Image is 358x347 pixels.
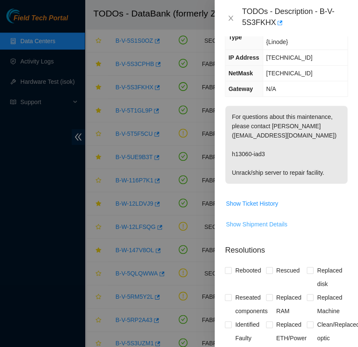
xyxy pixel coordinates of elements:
[273,264,303,277] span: Rescued
[225,197,278,210] button: Show Ticket History
[266,70,312,77] span: [TECHNICAL_ID]
[313,291,348,318] span: Replaced Machine
[226,199,278,208] span: Show Ticket History
[242,7,348,30] div: TODOs - Description - B-V-5S3FKHX
[228,54,259,61] span: IP Address
[273,291,307,318] span: Replaced RAM
[228,70,253,77] span: NetMask
[313,264,348,291] span: Replaced disk
[225,106,347,184] p: For questions about this maintenance, please contact [PERSON_NAME] ([EMAIL_ADDRESS][DOMAIN_NAME])...
[226,220,287,229] span: Show Shipment Details
[266,54,312,61] span: [TECHNICAL_ID]
[227,15,234,22] span: close
[228,85,253,92] span: Gateway
[232,264,264,277] span: Rebooted
[225,218,288,231] button: Show Shipment Details
[266,85,276,92] span: N/A
[225,14,237,22] button: Close
[232,291,271,318] span: Reseated components
[225,238,348,256] p: Resolutions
